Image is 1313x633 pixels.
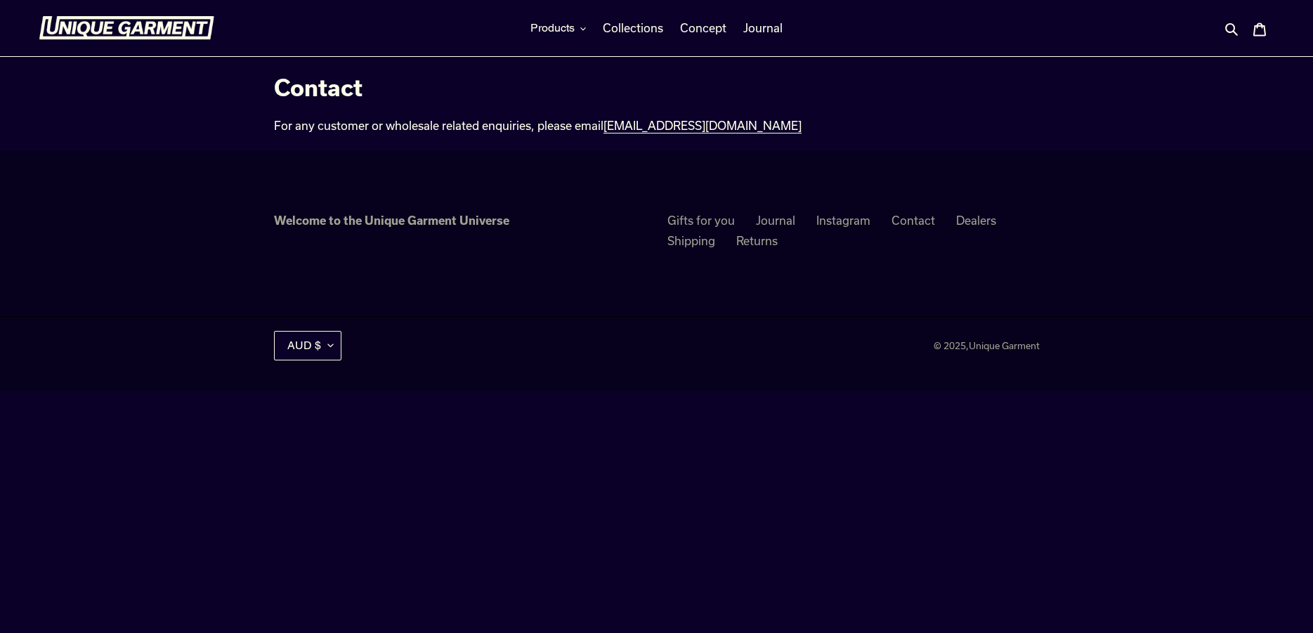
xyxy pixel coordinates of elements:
[603,119,802,133] a: [EMAIL_ADDRESS][DOMAIN_NAME]
[956,214,996,227] a: Dealers
[39,16,214,40] img: Unique Garment
[596,18,670,39] a: Collections
[673,18,733,39] a: Concept
[743,21,783,35] span: Journal
[274,331,341,360] button: AUD $
[680,21,726,35] span: Concept
[530,21,575,35] span: Products
[756,214,795,227] a: Journal
[934,340,1040,351] small: © 2025,
[274,74,908,100] h1: Contact
[523,18,593,39] button: Products
[736,18,790,39] a: Journal
[603,21,663,35] span: Collections
[667,214,735,227] a: Gifts for you
[891,214,935,227] a: Contact
[667,234,715,247] a: Shipping
[274,214,509,227] strong: Welcome to the Unique Garment Universe
[969,340,1040,351] a: Unique Garment
[274,117,908,134] div: For any customer or wholesale related enquiries, please email
[816,214,870,227] a: Instagram
[736,234,778,247] a: Returns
